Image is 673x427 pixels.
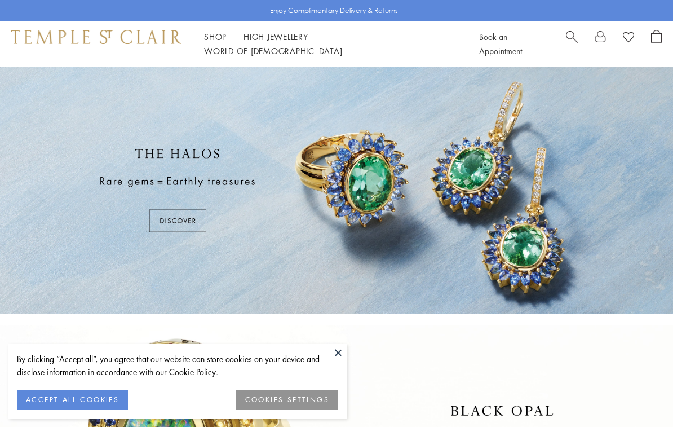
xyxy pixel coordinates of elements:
img: Temple St. Clair [11,30,181,43]
div: By clicking “Accept all”, you agree that our website can store cookies on your device and disclos... [17,353,338,378]
iframe: Gorgias live chat messenger [617,374,662,416]
nav: Main navigation [204,30,454,58]
a: World of [DEMOGRAPHIC_DATA]World of [DEMOGRAPHIC_DATA] [204,45,342,56]
a: Book an Appointment [479,31,522,56]
button: COOKIES SETTINGS [236,390,338,410]
button: ACCEPT ALL COOKIES [17,390,128,410]
a: ShopShop [204,31,227,42]
a: High JewelleryHigh Jewellery [243,31,308,42]
a: Search [566,30,578,58]
a: View Wishlist [623,30,634,47]
p: Enjoy Complimentary Delivery & Returns [270,5,398,16]
a: Open Shopping Bag [651,30,662,58]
